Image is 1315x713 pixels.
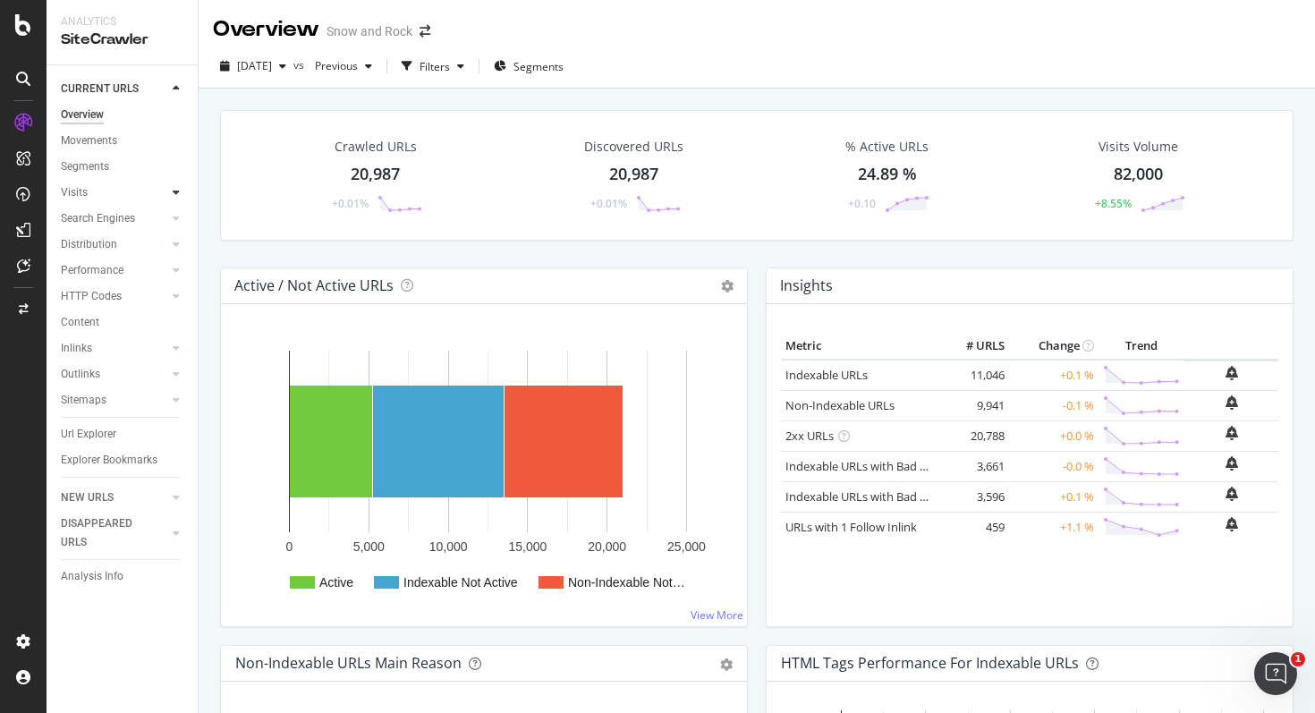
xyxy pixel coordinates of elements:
[213,14,319,45] div: Overview
[1009,390,1099,420] td: -0.1 %
[1099,333,1184,360] th: Trend
[319,575,353,590] text: Active
[61,261,167,280] a: Performance
[780,274,833,298] h4: Insights
[61,451,185,470] a: Explorer Bookmarks
[61,339,92,358] div: Inlinks
[420,59,450,74] div: Filters
[61,425,116,444] div: Url Explorer
[845,138,929,156] div: % Active URLs
[937,451,1009,481] td: 3,661
[61,287,122,306] div: HTTP Codes
[308,52,379,81] button: Previous
[61,488,167,507] a: NEW URLS
[937,390,1009,420] td: 9,941
[1009,333,1099,360] th: Change
[61,106,185,124] a: Overview
[61,313,185,332] a: Content
[1226,366,1238,380] div: bell-plus
[61,209,135,228] div: Search Engines
[293,57,308,72] span: vs
[1099,138,1178,156] div: Visits Volume
[785,458,935,474] a: Indexable URLs with Bad H1
[61,157,185,176] a: Segments
[785,367,868,383] a: Indexable URLs
[61,80,167,98] a: CURRENT URLS
[1226,395,1238,410] div: bell-plus
[1226,517,1238,531] div: bell-plus
[61,14,183,30] div: Analytics
[584,138,683,156] div: Discovered URLs
[487,52,571,81] button: Segments
[858,163,917,186] div: 24.89 %
[1009,512,1099,542] td: +1.1 %
[61,514,167,552] a: DISAPPEARED URLS
[1009,420,1099,451] td: +0.0 %
[508,539,547,554] text: 15,000
[61,106,104,124] div: Overview
[61,391,106,410] div: Sitemaps
[937,481,1009,512] td: 3,596
[1095,196,1132,211] div: +8.55%
[286,539,293,554] text: 0
[61,567,185,586] a: Analysis Info
[61,132,185,150] a: Movements
[61,451,157,470] div: Explorer Bookmarks
[308,58,358,73] span: Previous
[327,22,412,40] div: Snow and Rock
[235,654,462,672] div: Non-Indexable URLs Main Reason
[721,280,734,293] i: Options
[785,519,917,535] a: URLs with 1 Follow Inlink
[61,209,167,228] a: Search Engines
[61,365,167,384] a: Outlinks
[937,420,1009,451] td: 20,788
[61,183,88,202] div: Visits
[785,428,834,444] a: 2xx URLs
[353,539,385,554] text: 5,000
[781,333,937,360] th: Metric
[420,25,430,38] div: arrow-right-arrow-left
[848,196,876,211] div: +0.10
[403,575,518,590] text: Indexable Not Active
[720,658,733,671] div: gear
[1114,163,1163,186] div: 82,000
[1291,652,1305,666] span: 1
[609,163,658,186] div: 20,987
[781,654,1079,672] div: HTML Tags Performance for Indexable URLs
[61,313,99,332] div: Content
[1254,652,1297,695] iframe: Intercom live chat
[61,339,167,358] a: Inlinks
[1226,426,1238,440] div: bell-plus
[1009,360,1099,391] td: +0.1 %
[61,514,151,552] div: DISAPPEARED URLS
[667,539,706,554] text: 25,000
[351,163,400,186] div: 20,987
[394,52,471,81] button: Filters
[1226,456,1238,471] div: bell-plus
[691,607,743,623] a: View More
[588,539,626,554] text: 20,000
[235,333,733,612] div: A chart.
[513,59,564,74] span: Segments
[61,287,167,306] a: HTTP Codes
[937,360,1009,391] td: 11,046
[785,488,980,505] a: Indexable URLs with Bad Description
[61,183,167,202] a: Visits
[61,567,123,586] div: Analysis Info
[61,365,100,384] div: Outlinks
[61,132,117,150] div: Movements
[61,30,183,50] div: SiteCrawler
[335,138,417,156] div: Crawled URLs
[61,488,114,507] div: NEW URLS
[237,58,272,73] span: 2025 Oct. 2nd
[568,575,685,590] text: Non-Indexable Not…
[1009,481,1099,512] td: +0.1 %
[234,274,394,298] h4: Active / Not Active URLs
[1009,451,1099,481] td: -0.0 %
[590,196,627,211] div: +0.01%
[61,235,167,254] a: Distribution
[61,261,123,280] div: Performance
[61,425,185,444] a: Url Explorer
[785,397,895,413] a: Non-Indexable URLs
[937,333,1009,360] th: # URLS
